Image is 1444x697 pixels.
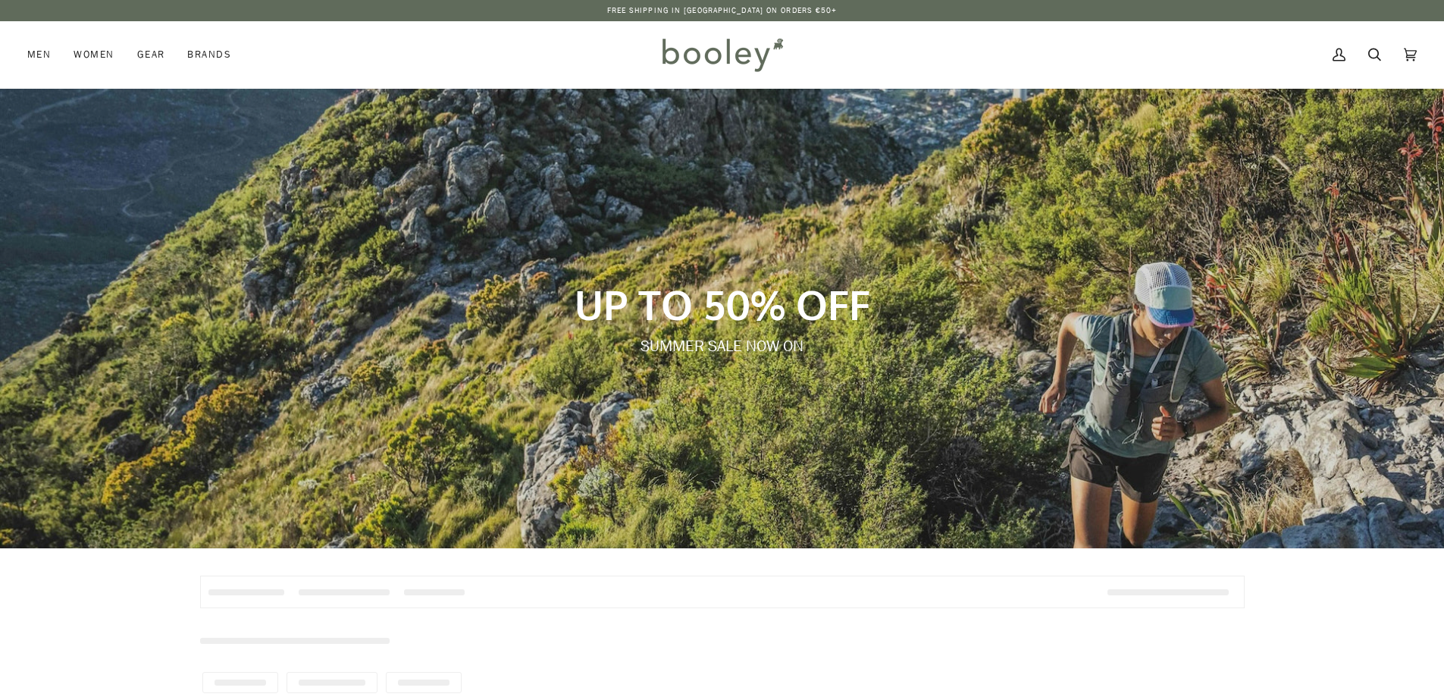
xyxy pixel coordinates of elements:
a: Men [27,21,62,88]
span: Brands [187,47,231,62]
p: Free Shipping in [GEOGRAPHIC_DATA] on Orders €50+ [607,5,838,17]
a: Brands [176,21,243,88]
span: Women [74,47,114,62]
p: SUMMER SALE NOW ON [287,335,1157,357]
span: Gear [137,47,165,62]
span: Men [27,47,51,62]
a: Women [62,21,125,88]
p: UP TO 50% OFF [287,279,1157,329]
a: Gear [126,21,177,88]
img: Booley [656,33,788,77]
